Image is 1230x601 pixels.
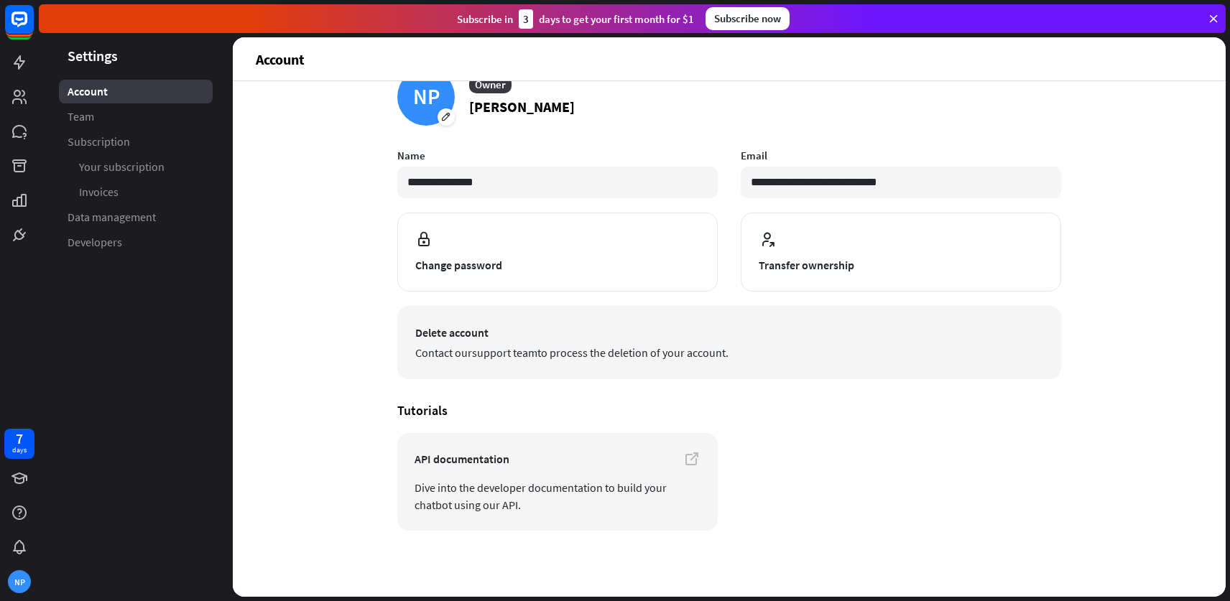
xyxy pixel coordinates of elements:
div: Subscribe in days to get your first month for $1 [457,9,694,29]
span: Invoices [79,185,119,200]
span: Team [68,109,94,124]
span: Data management [68,210,156,225]
label: Name [397,149,718,162]
div: 3 [519,9,533,29]
span: Developers [68,235,122,250]
button: Delete account Contact oursupport teamto process the deletion of your account. [397,306,1061,379]
a: support team [472,345,537,360]
span: Your subscription [79,159,165,174]
a: Data management [59,205,213,229]
div: Subscribe now [706,7,790,30]
span: API documentation [415,450,700,467]
header: Account [233,37,1226,80]
button: Open LiveChat chat widget [11,6,55,49]
div: 7 [16,432,23,445]
span: Transfer ownership [759,256,1043,274]
a: Team [59,105,213,129]
header: Settings [39,46,233,65]
span: Account [68,84,108,99]
span: Change password [415,256,700,274]
div: NP [397,68,455,126]
a: 7 days [4,429,34,459]
div: days [12,445,27,455]
a: Your subscription [59,155,213,179]
a: Subscription [59,130,213,154]
p: [PERSON_NAME] [469,96,575,118]
a: API documentation Dive into the developer documentation to build your chatbot using our API. [397,433,718,531]
button: Transfer ownership [741,213,1061,292]
h4: Tutorials [397,402,1061,419]
a: Invoices [59,180,213,204]
label: Email [741,149,1061,162]
div: NP [8,570,31,593]
span: Subscription [68,134,130,149]
div: Owner [469,76,512,93]
span: Delete account [415,324,1043,341]
a: Developers [59,230,213,254]
span: Contact our to process the deletion of your account. [415,344,1043,361]
span: Dive into the developer documentation to build your chatbot using our API. [415,479,700,513]
button: Change password [397,213,718,292]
